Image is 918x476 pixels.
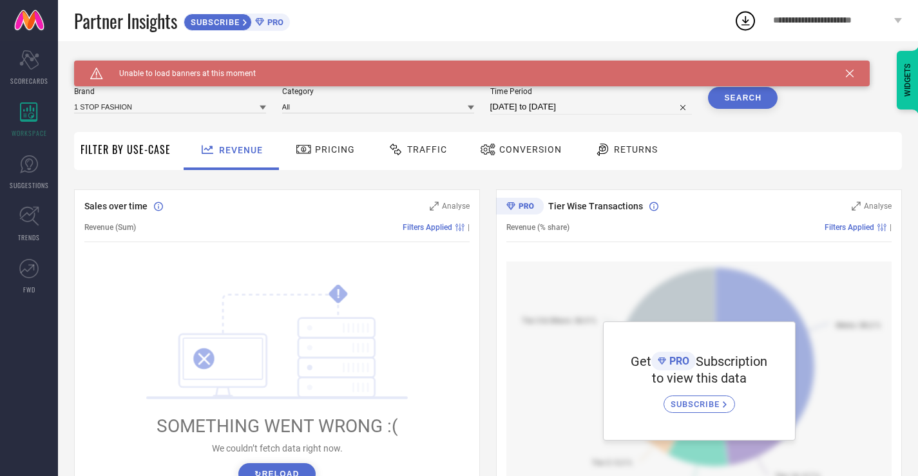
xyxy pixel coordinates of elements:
[84,223,136,232] span: Revenue (Sum)
[337,287,340,301] tspan: !
[548,201,643,211] span: Tier Wise Transactions
[671,399,723,409] span: SUBSCRIBE
[496,198,544,217] div: Premium
[212,443,343,453] span: We couldn’t fetch data right now.
[23,285,35,294] span: FWD
[84,201,148,211] span: Sales over time
[407,144,447,155] span: Traffic
[81,142,171,157] span: Filter By Use-Case
[664,386,735,413] a: SUBSCRIBE
[468,223,470,232] span: |
[708,87,778,109] button: Search
[852,202,861,211] svg: Zoom
[157,415,398,437] span: SOMETHING WENT WRONG :(
[74,87,266,96] span: Brand
[825,223,874,232] span: Filters Applied
[442,202,470,211] span: Analyse
[74,61,164,71] span: SYSTEM WORKSPACE
[490,87,693,96] span: Time Period
[499,144,562,155] span: Conversion
[74,8,177,34] span: Partner Insights
[184,17,243,27] span: SUBSCRIBE
[490,99,693,115] input: Select time period
[12,128,47,138] span: WORKSPACE
[430,202,439,211] svg: Zoom
[18,233,40,242] span: TRENDS
[734,9,757,32] div: Open download list
[219,145,263,155] span: Revenue
[864,202,892,211] span: Analyse
[614,144,658,155] span: Returns
[631,354,651,369] span: Get
[315,144,355,155] span: Pricing
[890,223,892,232] span: |
[696,354,767,369] span: Subscription
[282,87,474,96] span: Category
[506,223,569,232] span: Revenue (% share)
[10,180,49,190] span: SUGGESTIONS
[184,10,290,31] a: SUBSCRIBEPRO
[103,69,256,78] span: Unable to load banners at this moment
[666,355,689,367] span: PRO
[264,17,283,27] span: PRO
[10,76,48,86] span: SCORECARDS
[652,370,747,386] span: to view this data
[403,223,452,232] span: Filters Applied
